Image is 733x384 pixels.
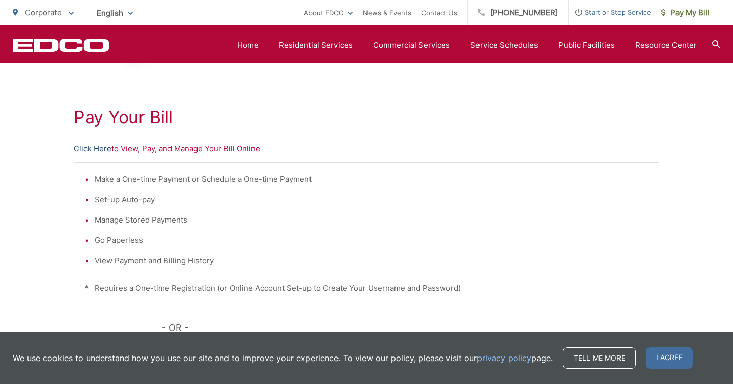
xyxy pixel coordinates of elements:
[162,320,660,336] p: - OR -
[363,7,411,19] a: News & Events
[477,352,531,364] a: privacy policy
[470,39,538,51] a: Service Schedules
[13,352,553,364] p: We use cookies to understand how you use our site and to improve your experience. To view our pol...
[74,107,659,127] h1: Pay Your Bill
[89,4,140,22] span: English
[13,38,109,52] a: EDCD logo. Return to the homepage.
[95,173,649,185] li: Make a One-time Payment or Schedule a One-time Payment
[558,39,615,51] a: Public Facilities
[95,255,649,267] li: View Payment and Billing History
[25,8,62,17] span: Corporate
[95,214,649,226] li: Manage Stored Payments
[84,282,649,294] p: * Requires a One-time Registration (or Online Account Set-up to Create Your Username and Password)
[646,347,693,369] span: I agree
[661,7,710,19] span: Pay My Bill
[635,39,697,51] a: Resource Center
[563,347,636,369] a: Tell me more
[237,39,259,51] a: Home
[279,39,353,51] a: Residential Services
[95,194,649,206] li: Set-up Auto-pay
[421,7,457,19] a: Contact Us
[373,39,450,51] a: Commercial Services
[74,143,111,155] a: Click Here
[95,234,649,246] li: Go Paperless
[74,143,659,155] p: to View, Pay, and Manage Your Bill Online
[304,7,353,19] a: About EDCO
